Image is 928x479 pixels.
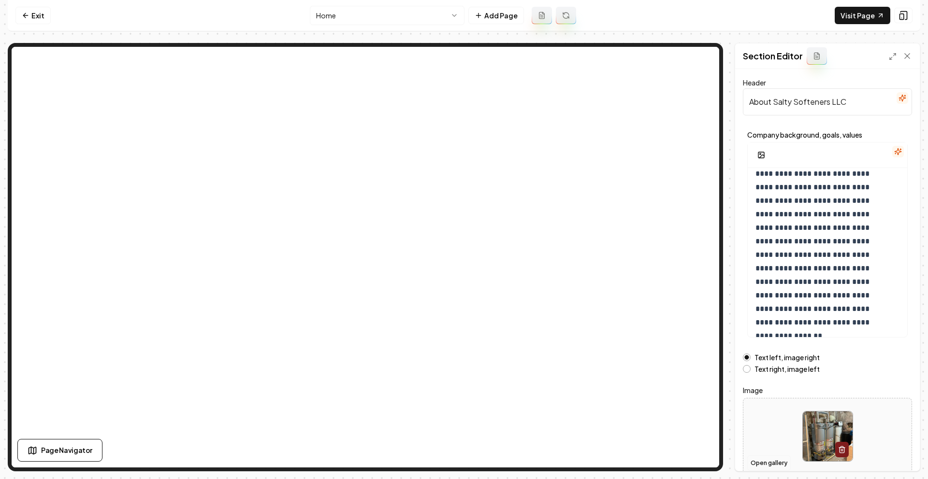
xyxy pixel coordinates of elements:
label: Company background, goals, values [747,131,908,138]
button: Add admin page prompt [532,7,552,24]
a: Visit Page [835,7,890,24]
span: Page Navigator [41,445,92,455]
a: Exit [15,7,51,24]
button: Add Page [468,7,524,24]
img: image [803,411,853,461]
label: Header [743,78,766,87]
label: Text left, image right [754,354,820,361]
label: Image [743,384,912,396]
button: Regenerate page [556,7,576,24]
button: Add admin section prompt [807,47,827,65]
h2: Section Editor [743,49,803,63]
button: Open gallery [747,455,791,471]
button: Add Image [752,146,771,164]
button: Page Navigator [17,439,102,462]
input: Header [743,88,912,115]
label: Text right, image left [754,366,820,372]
